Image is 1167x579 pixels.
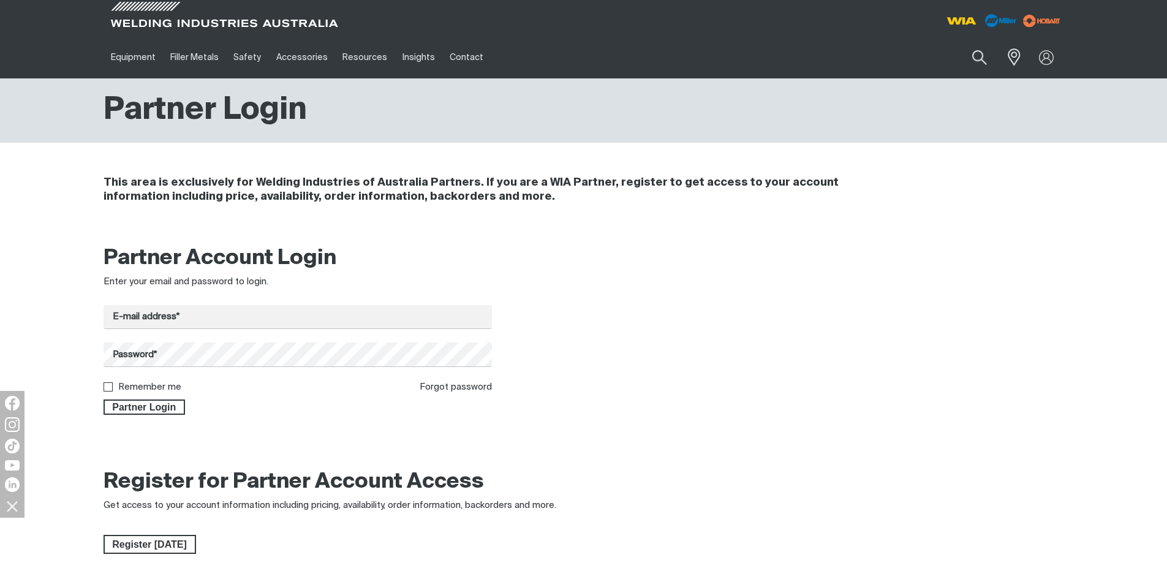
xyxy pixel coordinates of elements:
[5,460,20,471] img: YouTube
[104,245,493,272] h2: Partner Account Login
[2,496,23,517] img: hide socials
[442,36,491,78] a: Contact
[5,396,20,411] img: Facebook
[5,477,20,492] img: LinkedIn
[118,382,181,392] label: Remember me
[104,501,556,510] span: Get access to your account information including pricing, availability, order information, backor...
[104,36,163,78] a: Equipment
[1019,12,1064,30] img: miller
[943,43,1000,72] input: Product name or item number...
[104,91,307,131] h1: Partner Login
[226,36,268,78] a: Safety
[104,535,196,554] a: Register Today
[395,36,442,78] a: Insights
[105,399,184,415] span: Partner Login
[104,275,493,289] div: Enter your email and password to login.
[5,439,20,453] img: TikTok
[335,36,395,78] a: Resources
[163,36,226,78] a: Filler Metals
[105,535,195,554] span: Register [DATE]
[420,382,492,392] a: Forgot password
[104,36,824,78] nav: Main
[104,399,186,415] button: Partner Login
[104,176,901,204] h4: This area is exclusively for Welding Industries of Australia Partners. If you are a WIA Partner, ...
[959,43,1000,72] button: Search products
[104,469,484,496] h2: Register for Partner Account Access
[5,417,20,432] img: Instagram
[269,36,335,78] a: Accessories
